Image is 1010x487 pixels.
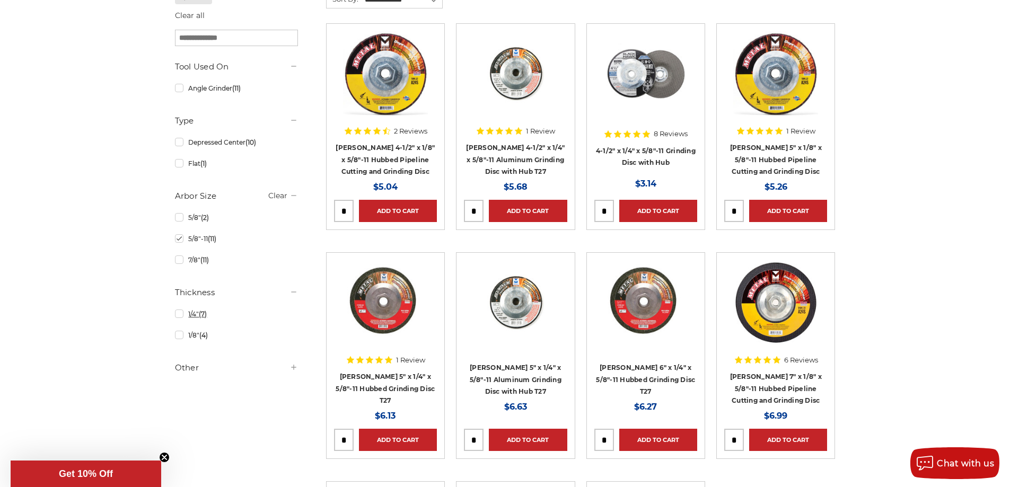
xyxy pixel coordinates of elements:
[730,144,822,175] a: [PERSON_NAME] 5" x 1/8" x 5/8"-11 Hubbed Pipeline Cutting and Grinding Disc
[245,138,256,146] span: (10)
[749,200,827,222] a: Add to Cart
[200,256,209,264] span: (11)
[175,133,298,152] a: Depressed Center
[466,144,565,175] a: [PERSON_NAME] 4-1/2" x 1/4" x 5/8"-11 Aluminum Grinding Disc with Hub T27
[724,260,827,363] a: Mercer 7" x 1/8" x 5/8"-11 Hubbed Cutting and Light Grinding Wheel
[470,364,561,395] a: [PERSON_NAME] 5" x 1/4" x 5/8"-11 Aluminum Grinding Disc with Hub T27
[336,373,435,404] a: [PERSON_NAME] 5" x 1/4" x 5/8"-11 Hubbed Grinding Disc T27
[619,429,697,451] a: Add to Cart
[159,452,170,463] button: Close teaser
[175,154,298,173] a: Flat
[175,60,298,73] h5: Tool Used On
[359,429,437,451] a: Add to Cart
[473,260,558,345] img: 5" aluminum grinding wheel with hub
[596,364,695,395] a: [PERSON_NAME] 6" x 1/4" x 5/8"-11 Hubbed Grinding Disc T27
[340,260,431,345] img: 5" x 1/4" x 5/8"-11 Hubbed Grinding Disc T27 620110
[464,260,567,363] a: 5" aluminum grinding wheel with hub
[733,260,818,345] img: Mercer 7" x 1/8" x 5/8"-11 Hubbed Cutting and Light Grinding Wheel
[724,31,827,134] a: Mercer 5" x 1/8" x 5/8"-11 Hubbed Cutting and Light Grinding Wheel
[596,147,696,167] a: 4-1/2" x 1/4" x 5/8"-11 Grinding Disc with Hub
[504,182,528,192] span: $5.68
[394,128,427,135] span: 2 Reviews
[175,79,298,98] a: Angle Grinder
[600,260,691,345] img: 6" grinding wheel with hub
[910,447,999,479] button: Chat with us
[175,229,298,248] a: 5/8"-11
[232,84,241,92] span: (11)
[396,357,425,364] span: 1 Review
[201,214,209,222] span: (2)
[375,411,396,421] span: $6.13
[594,31,697,134] a: BHA 4.5 Inch Grinding Wheel with 5/8 inch hub
[489,429,567,451] a: Add to Cart
[334,260,437,363] a: 5" x 1/4" x 5/8"-11 Hubbed Grinding Disc T27 620110
[175,326,298,344] a: 1/8"
[937,458,994,468] span: Chat with us
[489,200,567,222] a: Add to Cart
[334,31,437,134] a: Mercer 4-1/2" x 1/8" x 5/8"-11 Hubbed Cutting and Light Grinding Wheel
[175,11,205,20] a: Clear all
[373,182,398,192] span: $5.04
[635,179,656,189] span: $3.14
[175,361,298,374] h5: Other
[749,429,827,451] a: Add to Cart
[504,402,527,412] span: $6.63
[208,235,216,243] span: (11)
[784,357,818,364] span: 6 Reviews
[359,200,437,222] a: Add to Cart
[733,31,818,116] img: Mercer 5" x 1/8" x 5/8"-11 Hubbed Cutting and Light Grinding Wheel
[199,331,208,339] span: (4)
[654,130,688,137] span: 8 Reviews
[175,286,298,299] h5: Thickness
[619,200,697,222] a: Add to Cart
[175,190,298,202] h5: Arbor Size
[473,31,558,116] img: Aluminum Grinding Wheel with Hub
[11,461,161,487] div: Get 10% OffClose teaser
[268,191,287,200] a: Clear
[730,373,822,404] a: [PERSON_NAME] 7" x 1/8" x 5/8"-11 Hubbed Pipeline Cutting and Grinding Disc
[336,144,435,175] a: [PERSON_NAME] 4-1/2" x 1/8" x 5/8"-11 Hubbed Pipeline Cutting and Grinding Disc
[526,128,555,135] span: 1 Review
[175,208,298,227] a: 5/8"
[603,31,688,116] img: BHA 4.5 Inch Grinding Wheel with 5/8 inch hub
[175,305,298,323] a: 1/4"
[594,260,697,363] a: 6" grinding wheel with hub
[343,31,428,116] img: Mercer 4-1/2" x 1/8" x 5/8"-11 Hubbed Cutting and Light Grinding Wheel
[765,182,787,192] span: $5.26
[175,251,298,269] a: 7/8"
[175,114,298,127] h5: Type
[200,160,207,167] span: (1)
[634,402,657,412] span: $6.27
[199,310,207,318] span: (7)
[764,411,787,421] span: $6.99
[786,128,815,135] span: 1 Review
[464,31,567,134] a: Aluminum Grinding Wheel with Hub
[59,468,113,479] span: Get 10% Off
